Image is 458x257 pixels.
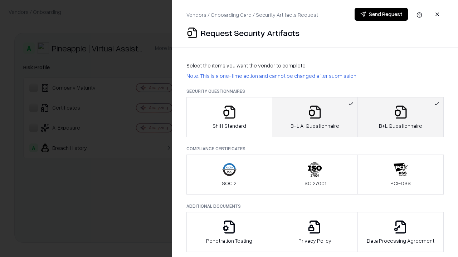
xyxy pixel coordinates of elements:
[186,212,272,252] button: Penetration Testing
[355,8,408,21] button: Send Request
[357,212,444,252] button: Data Processing Agreement
[298,237,331,245] p: Privacy Policy
[272,212,358,252] button: Privacy Policy
[186,62,444,69] p: Select the items you want the vendor to complete:
[272,97,358,137] button: B+L AI Questionnaire
[186,155,272,195] button: SOC 2
[379,122,422,130] p: B+L Questionnaire
[213,122,246,130] p: Shift Standard
[367,237,434,245] p: Data Processing Agreement
[206,237,252,245] p: Penetration Testing
[186,88,444,94] p: Security Questionnaires
[390,180,411,187] p: PCI-DSS
[222,180,237,187] p: SOC 2
[186,11,318,19] p: Vendors / Onboarding Card / Security Artifacts Request
[303,180,326,187] p: ISO 27001
[291,122,339,130] p: B+L AI Questionnaire
[272,155,358,195] button: ISO 27001
[357,155,444,195] button: PCI-DSS
[186,203,444,209] p: Additional Documents
[186,97,272,137] button: Shift Standard
[201,27,299,39] p: Request Security Artifacts
[357,97,444,137] button: B+L Questionnaire
[186,72,444,80] p: Note: This is a one-time action and cannot be changed after submission.
[186,146,444,152] p: Compliance Certificates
